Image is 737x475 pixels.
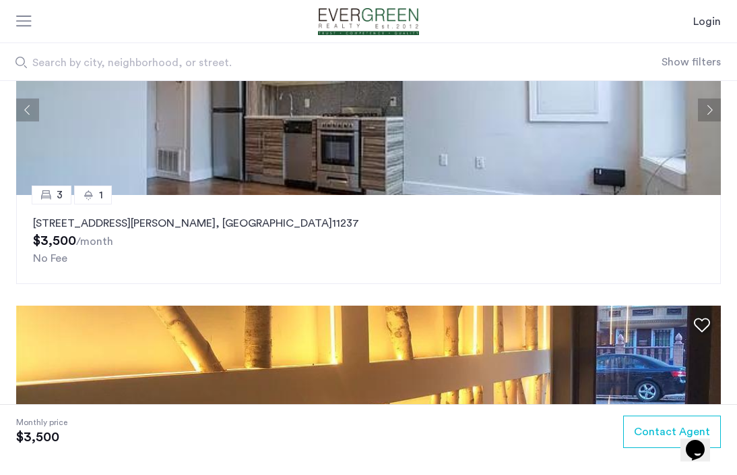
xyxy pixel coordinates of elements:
[16,195,721,284] a: 31[STREET_ADDRESS][PERSON_NAME], [GEOGRAPHIC_DATA]11237No Fee
[693,13,721,30] a: Login
[33,253,67,264] span: No Fee
[33,215,704,231] p: [STREET_ADDRESS][PERSON_NAME] 11237
[16,429,67,445] span: $3,500
[216,218,332,229] span: , [GEOGRAPHIC_DATA]
[99,187,103,203] span: 1
[698,99,721,121] button: Next apartment
[634,424,710,440] span: Contact Agent
[16,25,721,195] img: 218_638555418454630220.jpeg
[623,416,721,448] button: button
[662,54,721,70] button: Show or hide filters
[302,8,435,35] img: logo
[76,236,113,247] sub: /month
[57,187,63,203] span: 3
[302,8,435,35] a: Cazamio Logo
[16,99,39,121] button: Previous apartment
[32,55,562,71] span: Search by city, neighborhood, or street.
[33,234,76,248] span: $3,500
[680,421,724,462] iframe: chat widget
[16,416,67,429] span: Monthly price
